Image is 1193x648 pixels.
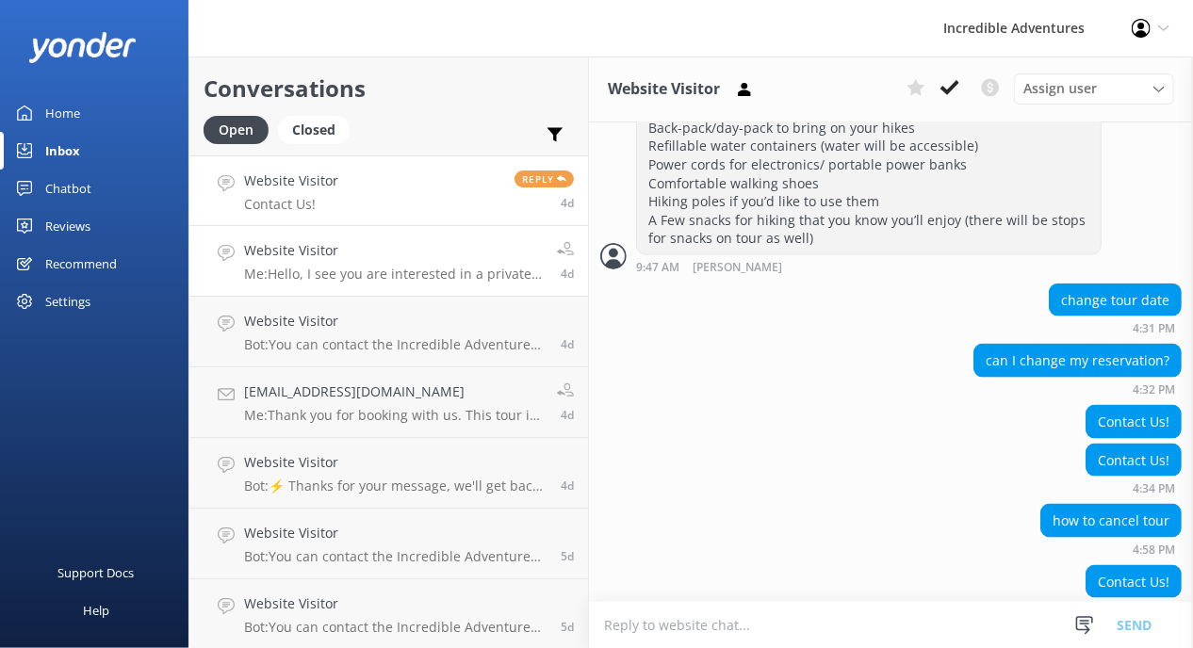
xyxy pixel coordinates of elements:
div: change tour date [1050,284,1181,316]
a: Website VisitorBot:You can contact the Incredible Adventures team at [PHONE_NUMBER], or by emaili... [189,509,588,579]
div: Assign User [1014,73,1174,104]
strong: 4:32 PM [1133,384,1175,396]
p: Bot: You can contact the Incredible Adventures team at [PHONE_NUMBER], or by emailing [EMAIL_ADDR... [244,619,547,636]
div: Recommend [45,245,117,283]
span: [PERSON_NAME] [693,262,782,274]
h4: Website Visitor [244,523,547,543]
a: Website VisitorContact Us!Reply4d [189,155,588,226]
div: Contact Us! [1087,406,1181,438]
strong: 9:47 AM [636,262,679,274]
span: Oct 02 2025 09:50am (UTC -07:00) America/Los_Angeles [561,407,574,423]
div: Settings [45,283,90,320]
div: Inbox [45,132,80,170]
span: Reply [515,170,574,187]
div: Oct 02 2025 04:31pm (UTC -07:00) America/Los_Angeles [1049,321,1182,334]
h3: Website Visitor [608,77,720,102]
span: Oct 01 2025 11:27am (UTC -07:00) America/Los_Angeles [561,619,574,635]
div: can I change my reservation? [974,345,1181,377]
h4: Website Visitor [244,240,543,261]
a: Website VisitorBot:⚡ Thanks for your message, we'll get back to you as soon as we can. You're als... [189,438,588,509]
h4: Website Visitor [244,593,547,614]
div: Open [204,116,269,144]
strong: 4:58 PM [1133,544,1175,556]
span: Oct 02 2025 04:59pm (UTC -07:00) America/Los_Angeles [561,195,574,211]
p: Contact Us! [244,196,338,213]
a: Website VisitorBot:You can contact the Incredible Adventures team at [PHONE_NUMBER], or by emaili... [189,297,588,367]
p: Me: Hello, I see you are interested in a private tour? Please let me know if I can help. You can ... [244,266,543,283]
h4: Website Visitor [244,170,338,191]
span: Oct 02 2025 05:24am (UTC -07:00) America/Los_Angeles [561,478,574,494]
p: Bot: You can contact the Incredible Adventures team at [PHONE_NUMBER], or by emailing [EMAIL_ADDR... [244,336,547,353]
div: Closed [278,116,350,144]
div: Reviews [45,207,90,245]
div: Chatbot [45,170,91,207]
a: Website VisitorMe:Hello, I see you are interested in a private tour? Please let me know if I can ... [189,226,588,297]
img: yonder-white-logo.png [28,32,137,63]
div: Help [83,591,109,629]
div: Oct 02 2025 04:58pm (UTC -07:00) America/Los_Angeles [1040,543,1182,556]
a: Closed [278,119,359,139]
div: Contact Us! [1087,445,1181,477]
span: Oct 02 2025 11:59am (UTC -07:00) America/Los_Angeles [561,266,574,282]
div: Oct 02 2025 09:47am (UTC -07:00) America/Los_Angeles [636,260,1102,274]
h2: Conversations [204,71,574,106]
h4: Website Visitor [244,311,547,332]
p: Bot: ⚡ Thanks for your message, we'll get back to you as soon as we can. You're also welcome to k... [244,478,547,494]
span: Oct 01 2025 01:09pm (UTC -07:00) America/Los_Angeles [561,548,574,564]
div: Home [45,94,80,132]
div: Oct 02 2025 04:32pm (UTC -07:00) America/Los_Angeles [973,382,1182,396]
strong: 4:31 PM [1133,323,1175,334]
a: Open [204,119,278,139]
h4: Website Visitor [244,452,547,473]
strong: 4:34 PM [1133,483,1175,494]
div: Support Docs [58,554,135,591]
div: Oct 02 2025 04:34pm (UTC -07:00) America/Los_Angeles [1086,481,1182,494]
p: Me: Thank you for booking with us. This tour is operated by one of our trusted partners, and they... [244,407,543,424]
a: [EMAIL_ADDRESS][DOMAIN_NAME]Me:Thank you for booking with us. This tour is operated by one of our... [189,367,588,438]
h4: [EMAIL_ADDRESS][DOMAIN_NAME] [244,381,543,402]
div: how to cancel tour [1041,505,1181,537]
p: Bot: You can contact the Incredible Adventures team at [PHONE_NUMBER], or by emailing [EMAIL_ADDR... [244,548,547,565]
span: Oct 02 2025 11:56am (UTC -07:00) America/Los_Angeles [561,336,574,352]
div: Contact Us! [1087,566,1181,598]
span: Assign user [1023,78,1097,99]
